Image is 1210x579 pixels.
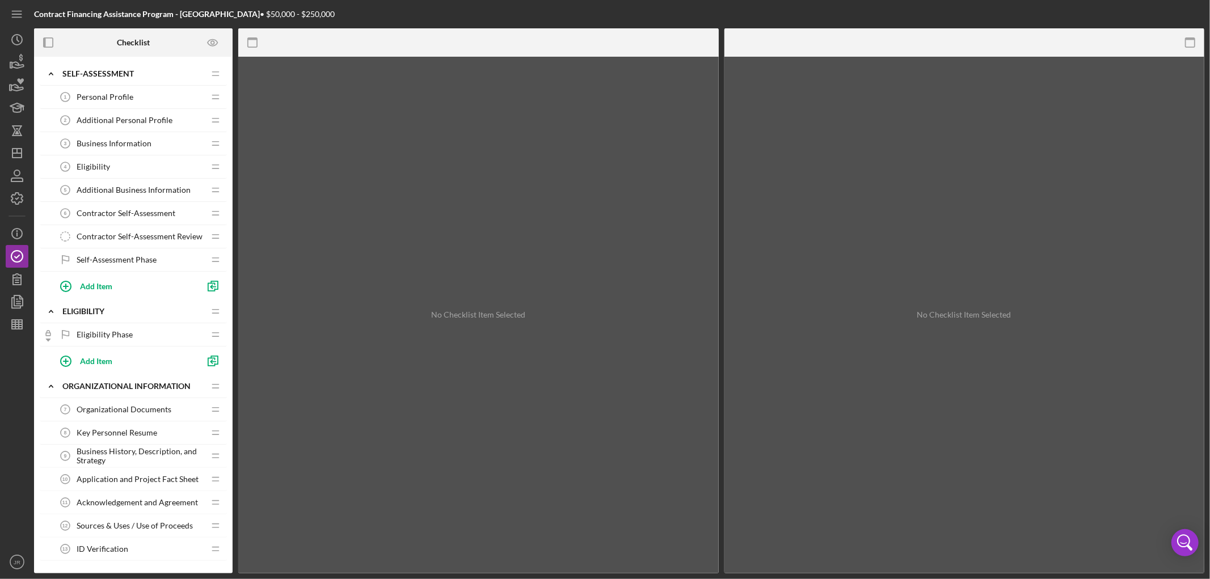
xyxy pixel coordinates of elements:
[1171,529,1199,556] div: Open Intercom Messenger
[117,38,150,47] b: Checklist
[77,92,133,102] span: Personal Profile
[77,475,199,484] span: Application and Project Fact Sheet
[62,69,204,78] div: Self-Assessment
[64,187,67,193] tspan: 5
[431,310,525,319] div: No Checklist Item Selected
[62,523,68,529] tspan: 12
[77,139,151,148] span: Business Information
[64,117,67,123] tspan: 2
[62,307,204,316] div: Eligibility
[77,255,157,264] span: Self-Assessment Phase
[62,382,204,391] div: Organizational Information
[77,116,172,125] span: Additional Personal Profile
[200,30,226,56] button: Preview as
[62,546,68,552] tspan: 13
[51,274,199,297] button: Add Item
[80,350,112,371] div: Add Item
[77,232,203,241] span: Contractor Self-Assessment Review
[64,430,67,436] tspan: 8
[77,428,157,437] span: Key Personnel Resume
[80,275,112,297] div: Add Item
[51,349,199,372] button: Add Item
[77,162,110,171] span: Eligibility
[77,405,171,414] span: Organizational Documents
[77,185,191,195] span: Additional Business Information
[917,310,1011,319] div: No Checklist Item Selected
[64,210,67,216] tspan: 6
[64,141,67,146] tspan: 3
[34,9,260,19] b: Contract Financing Assistance Program - [GEOGRAPHIC_DATA]
[77,498,198,507] span: Acknowledgement and Agreement
[77,209,175,218] span: Contractor Self-Assessment
[64,94,67,100] tspan: 1
[62,476,68,482] tspan: 10
[64,407,67,412] tspan: 7
[64,164,67,170] tspan: 4
[14,559,20,565] text: JR
[6,551,28,573] button: JR
[77,330,133,339] span: Eligibility Phase
[34,10,335,19] div: • $50,000 - $250,000
[62,500,68,505] tspan: 11
[77,544,128,553] span: ID Verification
[77,447,204,465] span: Business History, Description, and Strategy
[64,453,67,459] tspan: 9
[77,521,193,530] span: Sources & Uses / Use of Proceeds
